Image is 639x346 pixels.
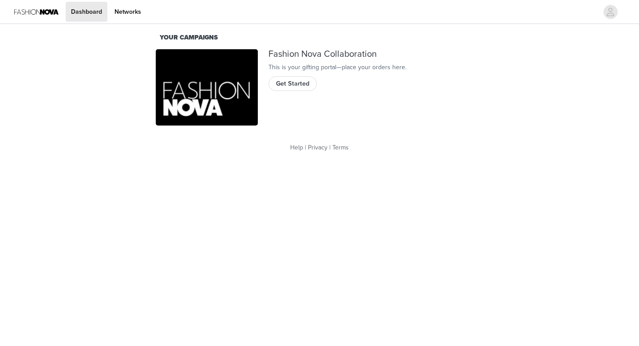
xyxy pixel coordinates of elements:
[606,5,615,19] div: avatar
[156,49,258,126] img: Fashion Nova
[268,63,483,72] div: This is your gifting portal—place your orders here.
[14,2,59,22] img: Fashion Nova Logo
[332,144,349,151] a: Terms
[268,49,483,59] div: Fashion Nova Collaboration
[109,2,146,22] a: Networks
[290,144,303,151] a: Help
[308,144,327,151] a: Privacy
[329,144,331,151] span: |
[305,144,306,151] span: |
[66,2,107,22] a: Dashboard
[268,76,317,90] button: Get Started
[160,33,479,43] div: Your Campaigns
[276,79,309,89] span: Get Started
